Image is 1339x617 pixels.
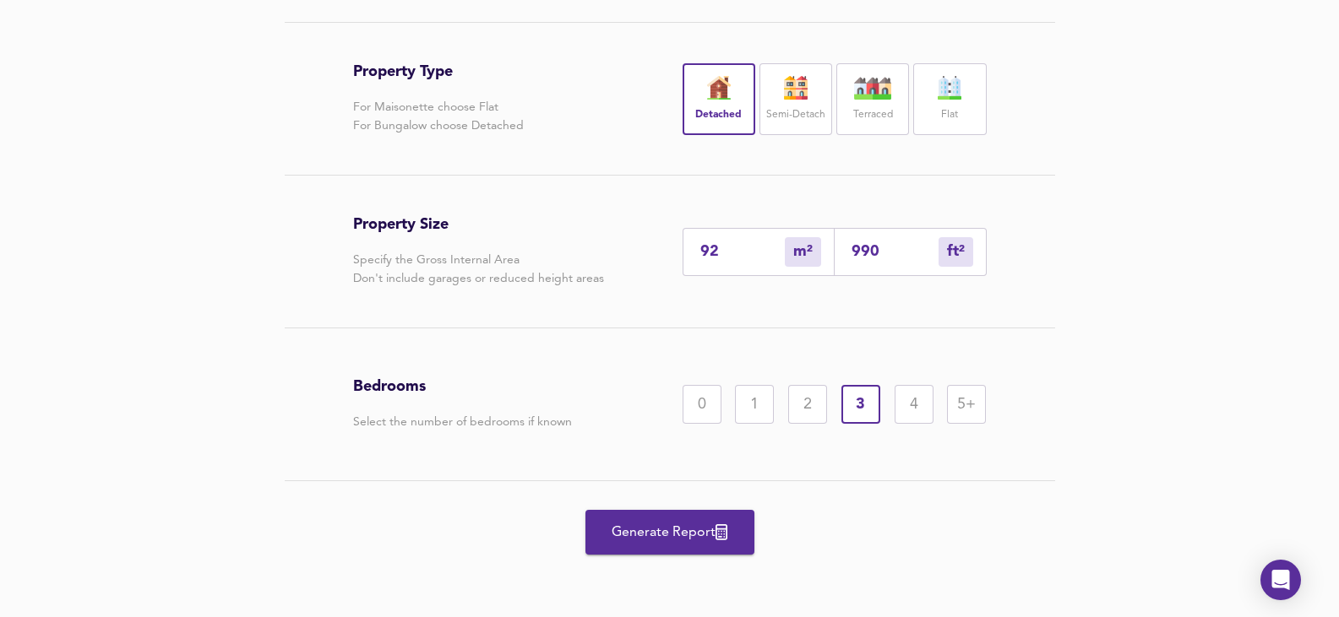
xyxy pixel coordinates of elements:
[683,385,721,424] div: 0
[353,377,572,396] h3: Bedrooms
[585,510,754,555] button: Generate Report
[788,385,827,424] div: 2
[841,385,880,424] div: 3
[895,385,933,424] div: 4
[852,76,894,100] img: house-icon
[735,385,774,424] div: 1
[1260,560,1301,600] div: Open Intercom Messenger
[928,76,971,100] img: flat-icon
[353,98,524,135] p: For Maisonette choose Flat For Bungalow choose Detached
[947,385,986,424] div: 5+
[759,63,832,135] div: Semi-Detach
[852,243,939,261] input: Sqft
[683,63,755,135] div: Detached
[695,105,742,126] label: Detached
[853,105,893,126] label: Terraced
[353,215,604,234] h3: Property Size
[939,237,973,267] div: m²
[353,251,604,288] p: Specify the Gross Internal Area Don't include garages or reduced height areas
[700,243,785,261] input: Enter sqm
[602,521,738,544] span: Generate Report
[785,237,821,267] div: m²
[698,76,740,100] img: house-icon
[941,105,958,126] label: Flat
[353,413,572,431] p: Select the number of bedrooms if known
[775,76,817,100] img: house-icon
[353,62,524,81] h3: Property Type
[766,105,825,126] label: Semi-Detach
[836,63,909,135] div: Terraced
[913,63,986,135] div: Flat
